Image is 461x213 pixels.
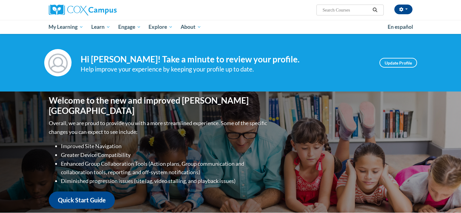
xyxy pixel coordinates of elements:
span: My Learning [48,23,83,31]
li: Enhanced Group Collaboration Tools (Action plans, Group communication and collaboration tools, re... [61,159,269,177]
button: Account Settings [394,5,413,14]
a: Quick Start Guide [49,191,115,209]
li: Greater Device Compatibility [61,151,269,159]
a: Learn [87,20,114,34]
a: Cox Campus [49,5,164,15]
div: Main menu [40,20,422,34]
li: Improved Site Navigation [61,142,269,151]
iframe: Button to launch messaging window [437,189,456,208]
li: Diminished progression issues (site lag, video stalling, and playback issues) [61,177,269,185]
a: Engage [114,20,145,34]
img: Profile Image [44,49,72,76]
a: About [177,20,205,34]
input: Search Courses [322,6,370,14]
span: Explore [149,23,173,31]
div: Help improve your experience by keeping your profile up to date. [81,64,370,74]
span: Learn [91,23,110,31]
a: Explore [145,20,177,34]
button: Search [370,6,379,14]
p: Overall, we are proud to provide you with a more streamlined experience. Some of the specific cha... [49,119,269,136]
h4: Hi [PERSON_NAME]! Take a minute to review your profile. [81,54,370,65]
a: My Learning [45,20,88,34]
span: En español [388,24,413,30]
a: Update Profile [379,58,417,68]
h1: Welcome to the new and improved [PERSON_NAME][GEOGRAPHIC_DATA] [49,95,269,116]
img: Cox Campus [49,5,117,15]
span: About [181,23,201,31]
span: Engage [118,23,141,31]
a: En español [384,21,417,33]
